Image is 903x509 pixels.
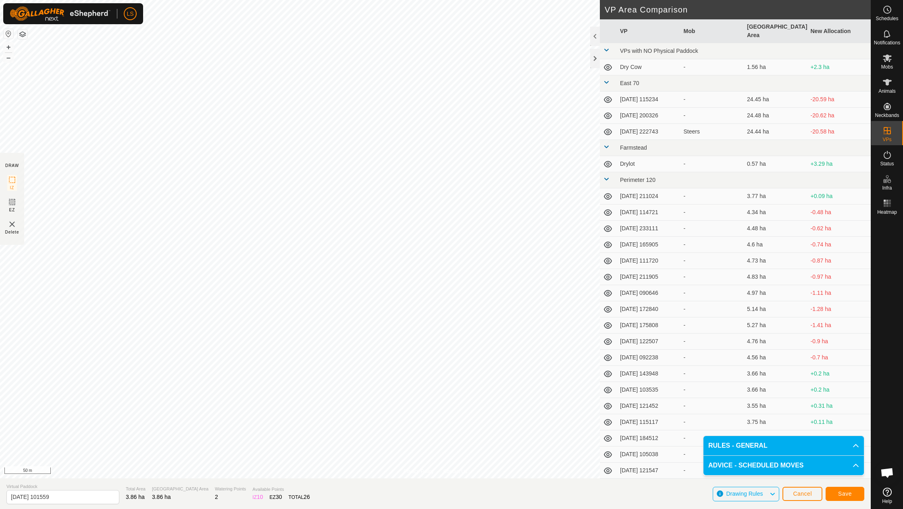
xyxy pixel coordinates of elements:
[744,366,807,382] td: 3.66 ha
[877,210,897,215] span: Heatmap
[617,92,680,108] td: [DATE] 115234
[684,466,741,475] div: -
[807,19,871,43] th: New Allocation
[617,446,680,463] td: [DATE] 105038
[882,137,891,142] span: VPs
[617,398,680,414] td: [DATE] 121452
[807,59,871,75] td: +2.3 ha
[807,334,871,350] td: -0.9 ha
[807,92,871,108] td: -20.59 ha
[684,127,741,136] div: Steers
[270,493,282,501] div: EZ
[617,269,680,285] td: [DATE] 211905
[703,456,864,475] p-accordion-header: ADVICE - SCHEDULED MOVES
[807,382,871,398] td: +0.2 ha
[744,285,807,301] td: 4.97 ha
[684,321,741,330] div: -
[684,160,741,168] div: -
[708,461,803,470] span: ADVICE - SCHEDULED MOVES
[620,48,698,54] span: VPs with NO Physical Paddock
[807,188,871,204] td: +0.09 ha
[620,80,639,86] span: East 70
[617,156,680,172] td: Drylot
[684,289,741,297] div: -
[684,95,741,104] div: -
[684,386,741,394] div: -
[617,237,680,253] td: [DATE] 165905
[252,486,310,493] span: Available Points
[744,221,807,237] td: 4.48 ha
[5,229,19,235] span: Delete
[5,163,19,169] div: DRAW
[617,317,680,334] td: [DATE] 175808
[744,204,807,221] td: 4.34 ha
[617,221,680,237] td: [DATE] 233111
[4,53,13,63] button: –
[684,337,741,346] div: -
[882,186,892,190] span: Infra
[684,450,741,459] div: -
[617,253,680,269] td: [DATE] 111720
[880,161,894,166] span: Status
[807,430,871,446] td: +0.03 ha
[684,240,741,249] div: -
[826,487,864,501] button: Save
[807,350,871,366] td: -0.7 ha
[744,398,807,414] td: 3.55 ha
[18,29,27,39] button: Map Layers
[744,237,807,253] td: 4.6 ha
[744,19,807,43] th: [GEOGRAPHIC_DATA] Area
[684,418,741,426] div: -
[744,253,807,269] td: 4.73 ha
[9,207,15,213] span: EZ
[152,486,208,492] span: [GEOGRAPHIC_DATA] Area
[617,430,680,446] td: [DATE] 184512
[684,192,741,200] div: -
[605,5,871,15] h2: VP Area Comparison
[807,108,871,124] td: -20.62 ha
[744,108,807,124] td: 24.48 ha
[807,285,871,301] td: -1.11 ha
[744,382,807,398] td: 3.66 ha
[684,208,741,217] div: -
[617,301,680,317] td: [DATE] 172840
[127,10,133,18] span: LS
[617,188,680,204] td: [DATE] 211024
[276,494,282,500] span: 30
[807,366,871,382] td: +0.2 ha
[744,156,807,172] td: 0.57 ha
[744,479,807,495] td: 3.69 ha
[684,353,741,362] div: -
[617,350,680,366] td: [DATE] 092238
[617,285,680,301] td: [DATE] 090646
[878,89,896,94] span: Animals
[807,237,871,253] td: -0.74 ha
[807,124,871,140] td: -20.58 ha
[744,414,807,430] td: 3.75 ha
[215,486,246,492] span: Watering Points
[881,65,893,69] span: Mobs
[617,414,680,430] td: [DATE] 115117
[617,59,680,75] td: Dry Cow
[807,317,871,334] td: -1.41 ha
[744,188,807,204] td: 3.77 ha
[744,334,807,350] td: 4.76 ha
[680,19,744,43] th: Mob
[744,124,807,140] td: 24.44 ha
[617,479,680,495] td: [DATE] 110702
[684,305,741,313] div: -
[617,463,680,479] td: [DATE] 121547
[7,219,17,229] img: VP
[882,499,892,504] span: Help
[807,253,871,269] td: -0.87 ha
[807,269,871,285] td: -0.97 ha
[617,19,680,43] th: VP
[215,494,218,500] span: 2
[744,59,807,75] td: 1.56 ha
[684,402,741,410] div: -
[617,366,680,382] td: [DATE] 143948
[684,111,741,120] div: -
[620,144,647,151] span: Farmstead
[684,224,741,233] div: -
[152,494,171,500] span: 3.86 ha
